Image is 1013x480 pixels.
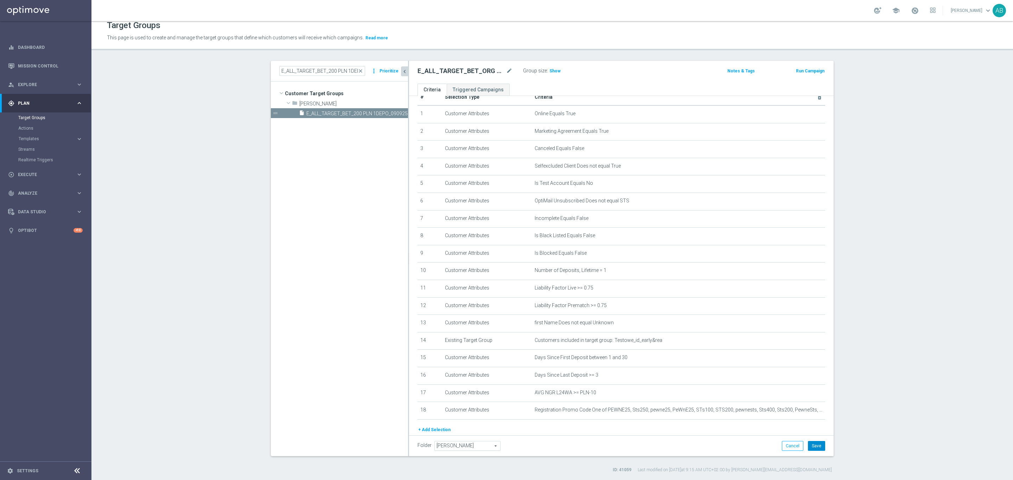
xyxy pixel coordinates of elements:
i: track_changes [8,190,14,196]
span: school [892,7,900,14]
label: ID: 41059 [613,467,631,473]
a: Realtime Triggers [18,157,73,163]
td: 3 [418,141,442,158]
td: 10 [418,262,442,280]
button: track_changes Analyze keyboard_arrow_right [8,190,83,196]
i: chevron_left [401,68,408,75]
i: delete_forever [817,95,822,100]
span: Marketing Agreement Equals True [535,128,609,134]
td: Customer Attributes [442,297,532,315]
i: keyboard_arrow_right [76,100,83,106]
button: Mission Control [8,63,83,69]
td: 8 [418,228,442,245]
td: Customer Attributes [442,105,532,123]
button: lightbulb Optibot +10 [8,228,83,233]
span: Explore [18,83,76,87]
i: more_vert [370,66,377,76]
span: Liability Factor Live >= 0.75 [535,285,593,291]
div: Analyze [8,190,76,196]
span: Days Since First Deposit between 1 and 30 [535,355,627,361]
i: settings [7,468,13,474]
div: Templates keyboard_arrow_right [18,136,83,142]
label: Group size [523,68,547,74]
span: Criteria [535,94,553,100]
td: 13 [418,315,442,332]
td: Existing Target Group [442,332,532,350]
button: Prioritize [378,66,400,76]
i: keyboard_arrow_right [76,190,83,196]
a: Actions [18,125,73,131]
td: 12 [418,297,442,315]
a: Streams [18,147,73,152]
td: Customer Attributes [442,280,532,297]
td: Customer Attributes [442,367,532,384]
td: 7 [418,210,442,228]
i: keyboard_arrow_right [76,208,83,215]
button: person_search Explore keyboard_arrow_right [8,82,83,87]
div: Templates [18,134,91,144]
h2: E_ALL_TARGET_BET_ORG 1DEPO 200 PLN_090925 [418,67,505,75]
span: Selfexcluded Client Does not equal True [535,163,621,169]
th: # [418,89,442,105]
div: Streams [18,144,91,155]
td: 5 [418,175,442,193]
span: Templates [19,137,69,141]
span: Incomplete Equals False [535,215,588,221]
button: play_circle_outline Execute keyboard_arrow_right [8,172,83,177]
div: Execute [8,171,76,178]
td: 18 [418,402,442,420]
td: 6 [418,193,442,210]
span: Analyze [18,191,76,195]
div: Mission Control [8,57,83,75]
label: Folder [418,442,432,448]
td: 14 [418,332,442,350]
span: Registration Promo Code One of PEWNE25, Sts250, pewne25, PeWnE25, STs100, STS200, pewnests, Sts40... [535,407,823,413]
div: Templates [19,137,76,141]
span: Execute [18,173,76,177]
div: Dashboard [8,38,83,57]
td: 9 [418,245,442,262]
td: Customer Attributes [442,141,532,158]
div: Realtime Triggers [18,155,91,165]
span: Is Blocked Equals False [535,250,587,256]
div: Actions [18,123,91,134]
span: Is Test Account Equals No [535,180,593,186]
i: gps_fixed [8,100,14,106]
i: person_search [8,82,14,88]
span: Canceled Equals False [535,145,584,151]
i: play_circle_outline [8,171,14,178]
div: Data Studio [8,209,76,215]
span: Show [549,69,561,73]
button: Notes & Tags [727,67,756,75]
a: Mission Control [18,57,83,75]
td: Customer Attributes [442,262,532,280]
button: Data Studio keyboard_arrow_right [8,209,83,215]
i: insert_drive_file [299,110,305,118]
span: Data Studio [18,210,76,214]
button: gps_fixed Plan keyboard_arrow_right [8,100,83,106]
td: Customer Attributes [442,158,532,175]
div: Plan [8,100,76,106]
i: keyboard_arrow_right [76,171,83,178]
a: Optibot [18,221,74,240]
i: equalizer [8,44,14,51]
a: Target Groups [18,115,73,121]
span: Online Equals True [535,111,575,117]
a: Dashboard [18,38,83,57]
button: Run Campaign [795,67,825,75]
span: E_ALL_TARGET_BET_200 PLN 1DEPO_090925 [306,111,408,117]
td: Customer Attributes [442,228,532,245]
td: 15 [418,350,442,367]
button: Read more [365,34,389,42]
button: equalizer Dashboard [8,45,83,50]
span: Customer Target Groups [285,89,408,98]
i: folder [292,100,298,108]
span: And&#x17C;elika B. [299,101,408,107]
span: Is Black Listed Equals False [535,233,595,239]
button: + Add Selection [418,426,451,434]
